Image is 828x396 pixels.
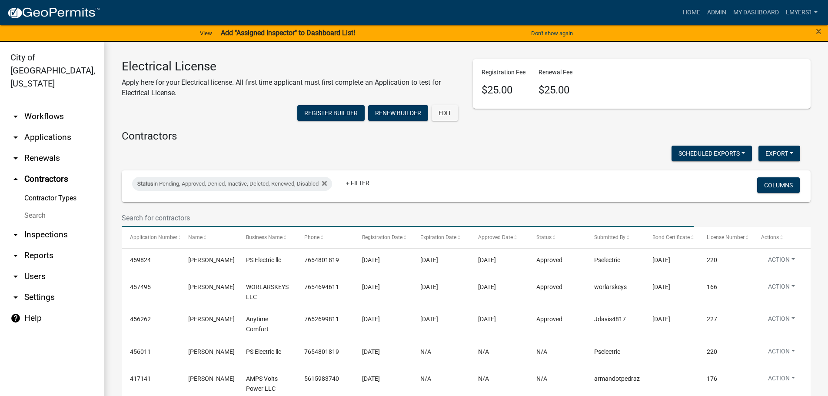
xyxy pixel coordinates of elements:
[478,256,496,263] span: 08/18/2025
[536,283,562,290] span: Approved
[304,348,339,355] span: 7654801819
[130,316,151,323] span: 456262
[782,4,821,21] a: lmyers1
[368,105,428,121] button: Renew Builder
[757,177,800,193] button: Columns
[539,68,572,77] p: Renewal Fee
[122,209,694,227] input: Search for contractors
[586,227,644,248] datatable-header-cell: Submitted By
[304,283,339,290] span: 7654694611
[730,4,782,21] a: My Dashboard
[536,375,547,382] span: N/A
[594,316,626,323] span: Jdavis4817
[122,130,811,143] h4: Contractors
[420,375,431,382] span: N/A
[536,316,562,323] span: Approved
[304,256,339,263] span: 7654801819
[644,227,698,248] datatable-header-cell: Bond Certificate
[130,234,177,240] span: Application Number
[707,348,717,355] span: 220
[412,227,470,248] datatable-header-cell: Expiration Date
[362,234,402,240] span: Registration Date
[594,283,627,290] span: worlarskeys
[652,234,690,240] span: Bond Certificate
[180,227,238,248] datatable-header-cell: Name
[196,26,216,40] a: View
[761,234,779,240] span: Actions
[698,227,753,248] datatable-header-cell: License Number
[594,256,620,263] span: Pselectric
[339,175,376,191] a: + Filter
[707,256,717,263] span: 220
[478,234,513,240] span: Approved Date
[528,227,586,248] datatable-header-cell: Status
[704,4,730,21] a: Admin
[246,348,281,355] span: PS Electric llc
[246,256,281,263] span: PS Electric llc
[536,256,562,263] span: Approved
[10,174,21,184] i: arrow_drop_up
[362,283,380,290] span: 07/31/2025
[420,283,438,290] span: 05/31/2026
[362,375,380,382] span: 07/15/2025
[652,256,670,263] span: 01/08/2026
[707,234,745,240] span: License Number
[478,348,489,355] span: N/A
[420,348,431,355] span: N/A
[188,256,235,263] span: Bradley Utterback
[10,313,21,323] i: help
[130,348,151,355] span: 456011
[362,316,380,323] span: 07/29/2025
[761,255,802,268] button: Action
[246,316,269,333] span: Anytime Comfort
[470,227,528,248] datatable-header-cell: Approved Date
[296,227,354,248] datatable-header-cell: Phone
[594,234,625,240] span: Submitted By
[130,375,151,382] span: 417141
[420,256,438,263] span: 05/31/2026
[594,375,640,382] span: armandotpedraz
[420,234,456,240] span: Expiration Date
[246,283,289,300] span: WORLARSKEYS LLC
[672,146,752,161] button: Scheduled Exports
[679,4,704,21] a: Home
[761,374,802,386] button: Action
[816,26,821,37] button: Close
[304,375,339,382] span: 5615983740
[238,227,296,248] datatable-header-cell: Business Name
[528,26,576,40] button: Don't show again
[707,283,717,290] span: 166
[10,271,21,282] i: arrow_drop_down
[482,84,525,97] h4: $25.00
[539,84,572,97] h4: $25.00
[130,256,151,263] span: 459824
[188,375,235,382] span: Armando villafana
[10,132,21,143] i: arrow_drop_down
[652,316,670,323] span: 07/29/2026
[10,250,21,261] i: arrow_drop_down
[130,283,151,290] span: 457495
[188,234,203,240] span: Name
[10,111,21,122] i: arrow_drop_down
[246,234,283,240] span: Business Name
[753,227,811,248] datatable-header-cell: Actions
[420,316,438,323] span: 05/31/2026
[137,180,153,187] span: Status
[478,375,489,382] span: N/A
[246,375,278,392] span: AMPS Volts Power LLC
[188,283,235,290] span: WILLIAM WORL
[10,292,21,303] i: arrow_drop_down
[188,316,235,323] span: James Davis
[10,153,21,163] i: arrow_drop_down
[478,283,496,290] span: 08/06/2025
[761,347,802,359] button: Action
[478,316,496,323] span: 08/07/2025
[432,105,458,121] button: Edit
[304,234,319,240] span: Phone
[652,283,670,290] span: 07/31/2026
[482,68,525,77] p: Registration Fee
[221,29,355,37] strong: Add "Assigned Inspector" to Dashboard List!
[761,282,802,295] button: Action
[362,256,380,263] span: 08/06/2025
[758,146,800,161] button: Export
